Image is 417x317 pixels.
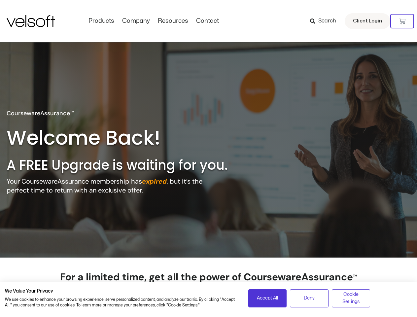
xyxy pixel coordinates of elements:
a: ResourcesMenu Toggle [154,18,192,25]
button: Adjust cookie preferences [332,289,370,307]
a: Search [310,16,341,27]
strong: For a limited time, get all the power of CoursewareAssurance [60,270,357,296]
button: Accept all cookies [248,289,287,307]
a: Client Login [345,13,390,29]
a: CompanyMenu Toggle [118,18,154,25]
strong: expired [142,177,167,186]
button: Deny all cookies [290,289,329,307]
span: Search [318,17,336,25]
p: CoursewareAssurance [7,109,74,118]
h2: We Value Your Privacy [5,288,238,294]
nav: Menu [85,18,223,25]
p: Your CoursewareAssurance membership has , but it’s the perfect time to return with an exclusive o... [7,177,210,195]
h2: A FREE Upgrade is waiting for you. [7,157,256,174]
span: TM [70,110,74,114]
span: Client Login [353,17,382,25]
span: Deny [304,295,315,302]
span: Accept All [257,295,278,302]
img: Velsoft Training Materials [7,15,55,27]
a: ProductsMenu Toggle [85,18,118,25]
a: ContactMenu Toggle [192,18,223,25]
span: TM [353,274,357,278]
h2: Welcome Back! [7,125,171,151]
span: Cookie Settings [336,291,366,306]
p: We use cookies to enhance your browsing experience, serve personalized content, and analyze our t... [5,297,238,308]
